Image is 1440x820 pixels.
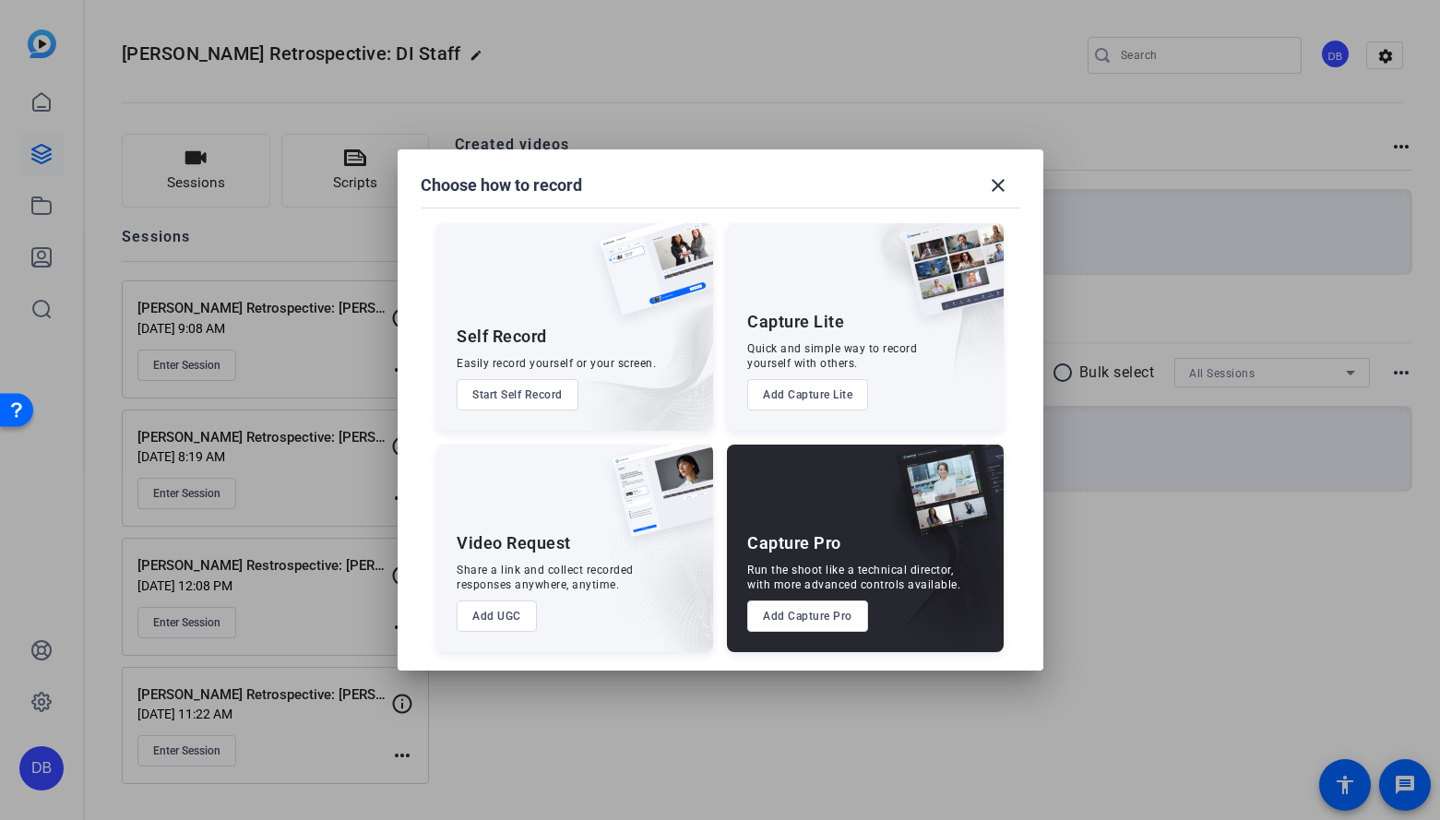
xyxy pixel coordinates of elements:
div: Easily record yourself or your screen. [457,356,656,371]
div: Capture Lite [747,311,844,333]
img: capture-pro.png [882,445,1004,557]
button: Add Capture Pro [747,600,868,632]
mat-icon: close [987,174,1009,196]
img: embarkstudio-capture-lite.png [839,223,1004,408]
button: Start Self Record [457,379,578,410]
img: embarkstudio-capture-pro.png [867,468,1004,652]
div: Share a link and collect recorded responses anywhere, anytime. [457,563,634,592]
div: Quick and simple way to record yourself with others. [747,341,917,371]
img: self-record.png [586,223,713,334]
img: embarkstudio-ugc-content.png [606,502,713,652]
img: ugc-content.png [599,445,713,556]
div: Run the shoot like a technical director, with more advanced controls available. [747,563,960,592]
img: capture-lite.png [889,223,1004,336]
div: Video Request [457,532,571,554]
button: Add Capture Lite [747,379,868,410]
button: Add UGC [457,600,537,632]
div: Capture Pro [747,532,841,554]
div: Self Record [457,326,547,348]
h1: Choose how to record [421,174,582,196]
img: embarkstudio-self-record.png [553,263,713,431]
